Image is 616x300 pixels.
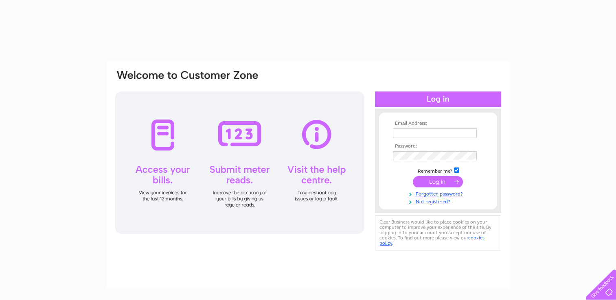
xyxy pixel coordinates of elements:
div: Clear Business would like to place cookies on your computer to improve your experience of the sit... [375,215,501,250]
td: Remember me? [391,166,485,174]
input: Submit [413,176,463,187]
a: cookies policy [379,235,484,246]
a: Forgotten password? [393,189,485,197]
a: Not registered? [393,197,485,205]
th: Email Address: [391,121,485,126]
th: Password: [391,143,485,149]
